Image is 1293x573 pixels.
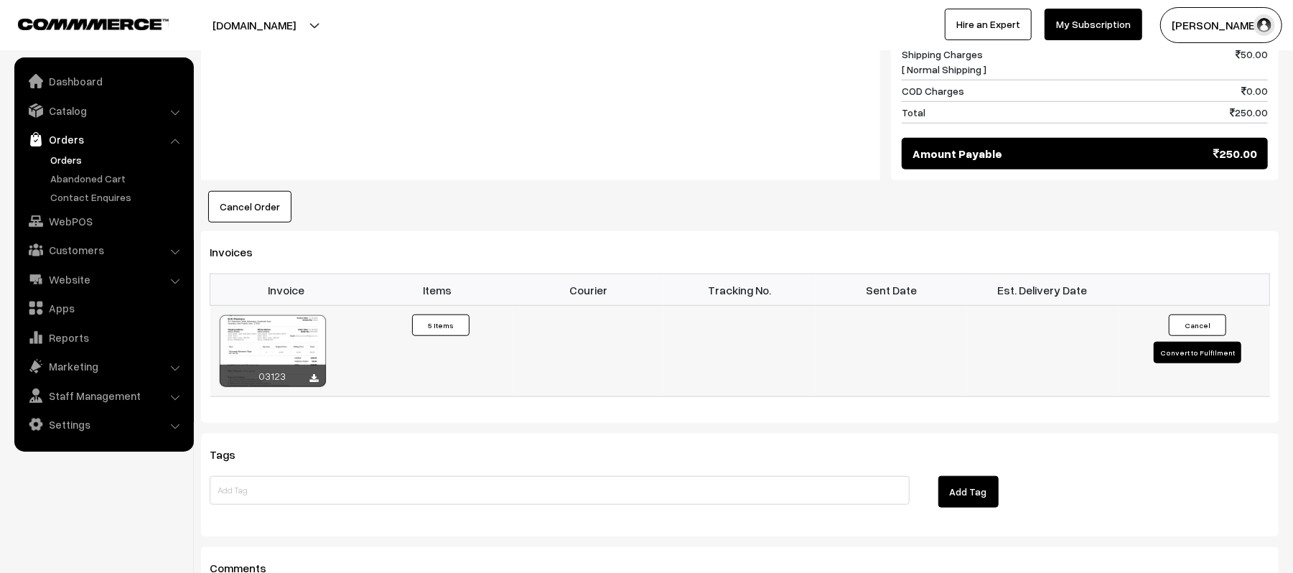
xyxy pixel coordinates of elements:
button: Add Tag [938,476,999,508]
button: 5 Items [412,315,470,336]
th: Items [361,274,513,306]
span: Total [902,105,925,120]
a: Abandoned Cart [47,171,189,186]
a: Apps [18,295,189,321]
a: WebPOS [18,208,189,234]
th: Sent Date [816,274,967,306]
button: Cancel [1169,315,1226,336]
a: Marketing [18,353,189,379]
a: Settings [18,411,189,437]
button: [DOMAIN_NAME] [162,7,346,43]
span: 0.00 [1241,83,1268,98]
span: Invoices [210,245,270,259]
input: Add Tag [210,476,910,505]
a: Website [18,266,189,292]
a: COMMMERCE [18,14,144,32]
span: 250.00 [1230,105,1268,120]
th: Courier [513,274,664,306]
img: COMMMERCE [18,19,169,29]
th: Est. Delivery Date [967,274,1119,306]
a: Dashboard [18,68,189,94]
button: Cancel Order [208,191,291,223]
a: Orders [18,126,189,152]
span: Tags [210,447,253,462]
a: Customers [18,237,189,263]
div: 03123 [220,365,326,387]
span: Amount Payable [912,145,1002,162]
a: Catalog [18,98,189,124]
th: Tracking No. [664,274,816,306]
a: Staff Management [18,383,189,409]
a: My Subscription [1045,9,1142,40]
button: [PERSON_NAME] [1160,7,1282,43]
a: Orders [47,152,189,167]
a: Contact Enquires [47,190,189,205]
span: 50.00 [1236,47,1268,77]
span: Shipping Charges [ Normal Shipping ] [902,47,986,77]
img: user [1254,14,1275,36]
button: Convert to Fulfilment [1154,342,1241,363]
th: Invoice [210,274,362,306]
span: COD Charges [902,83,964,98]
a: Reports [18,325,189,350]
a: Hire an Expert [945,9,1032,40]
span: 250.00 [1213,145,1257,162]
